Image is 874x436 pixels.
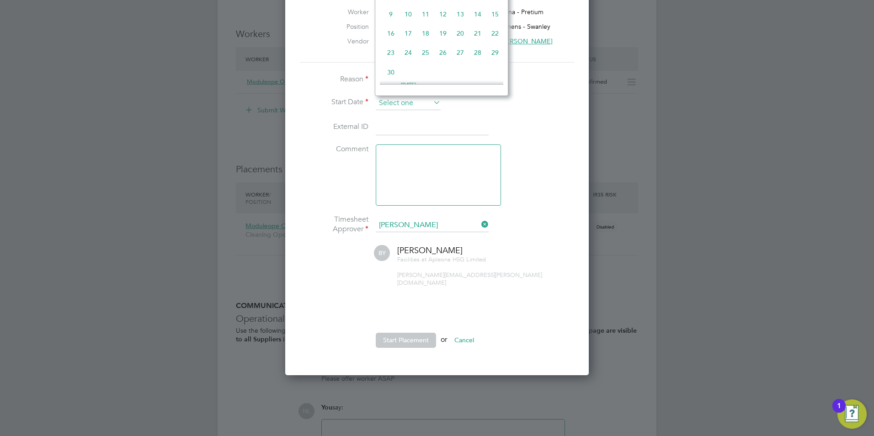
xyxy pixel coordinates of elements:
label: Comment [300,144,368,154]
span: 30 [382,64,400,81]
label: Vendor [319,37,369,45]
button: Cancel [447,333,481,347]
span: 21 [469,25,486,42]
span: 26 [434,44,452,61]
label: Position [319,22,369,31]
input: Search for... [376,218,489,232]
span: 11 [417,5,434,23]
span: 14 [469,5,486,23]
span: 23 [382,44,400,61]
span: 15 [486,5,504,23]
span: 9 [382,5,400,23]
span: [PERSON_NAME] [397,245,463,255]
span: 29 [486,44,504,61]
span: 19 [434,25,452,42]
span: Siemens - Swanley [497,22,550,31]
span: 24 [400,44,417,61]
span: [PERSON_NAME] [500,37,553,45]
label: Worker [319,8,369,16]
span: Facilities at [397,255,426,263]
span: 16 [382,25,400,42]
button: Open Resource Center, 1 new notification [837,399,867,429]
label: Reason [300,74,368,84]
span: 25 [417,44,434,61]
span: Apleona - Pretium [491,8,544,16]
li: or [300,333,574,356]
span: 12 [434,5,452,23]
span: 28 [469,44,486,61]
div: 1 [837,406,841,418]
span: 27 [452,44,469,61]
span: 18 [417,25,434,42]
span: 20 [452,25,469,42]
span: BY [374,245,390,261]
span: Apleona HSG Limited [428,255,486,263]
span: [PERSON_NAME][EMAIL_ADDRESS][PERSON_NAME][DOMAIN_NAME] [397,271,542,287]
span: 22 [486,25,504,42]
span: 10 [400,5,417,23]
label: Timesheet Approver [300,215,368,234]
span: 13 [452,5,469,23]
input: Select one [376,96,441,110]
label: External ID [300,122,368,132]
label: Start Date [300,97,368,107]
span: 17 [400,25,417,42]
button: Start Placement [376,333,436,347]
